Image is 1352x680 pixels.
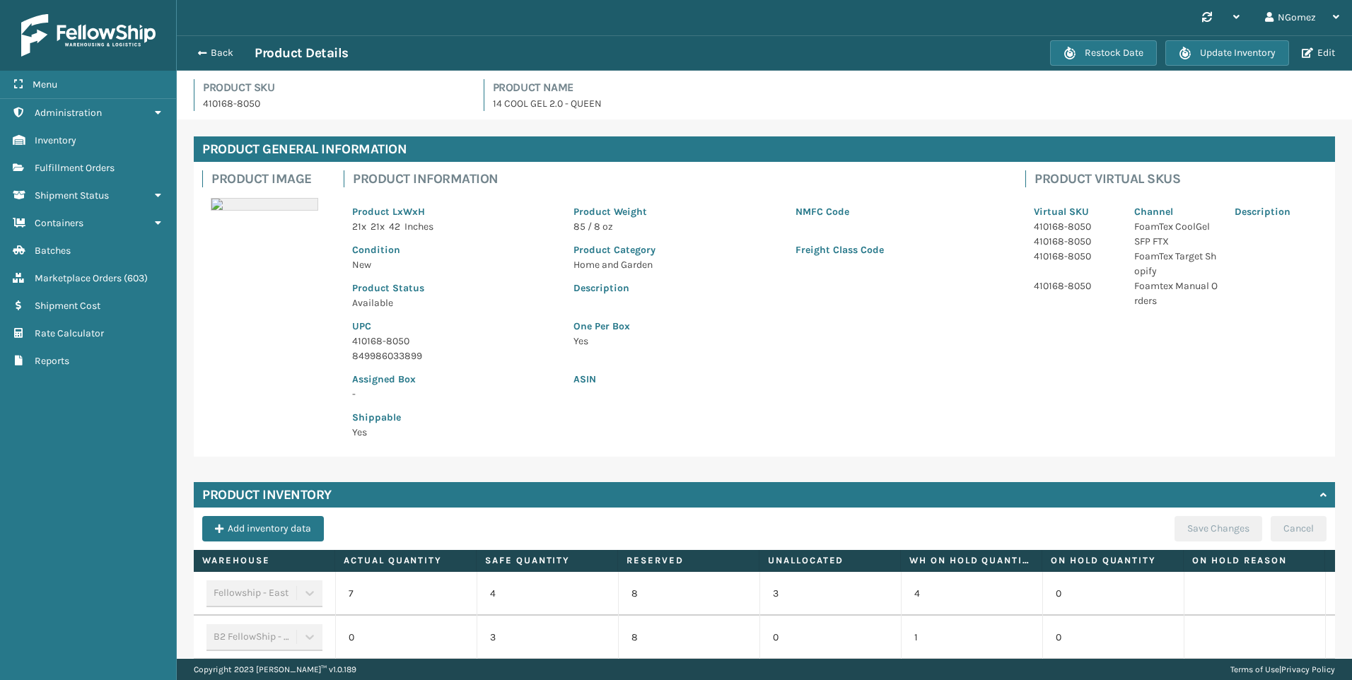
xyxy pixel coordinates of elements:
[344,554,467,567] label: Actual Quantity
[35,300,100,312] span: Shipment Cost
[194,659,356,680] p: Copyright 2023 [PERSON_NAME]™ v 1.0.189
[493,79,1336,96] h4: Product Name
[211,170,327,187] h4: Product Image
[203,79,467,96] h4: Product SKU
[477,572,618,616] td: 4
[759,572,901,616] td: 3
[573,281,1000,295] p: Description
[573,242,778,257] p: Product Category
[352,425,556,440] p: Yes
[352,281,556,295] p: Product Status
[1034,204,1117,219] p: Virtual SKU
[35,189,109,201] span: Shipment Status
[33,78,57,90] span: Menu
[1034,234,1117,249] p: 410168-8050
[202,516,324,541] button: Add inventory data
[796,204,1000,219] p: NMFC Code
[194,136,1335,162] h4: Product General Information
[1134,219,1218,234] p: FoamTex CoolGel
[1035,170,1327,187] h4: Product Virtual SKUs
[1134,234,1218,249] p: SFP FTX
[1298,47,1339,59] button: Edit
[352,319,556,334] p: UPC
[1165,40,1289,66] button: Update Inventory
[1042,616,1184,660] td: 0
[1281,664,1335,674] a: Privacy Policy
[352,348,556,363] p: 849986033899
[573,319,1000,334] p: One Per Box
[352,372,556,387] p: Assigned Box
[35,355,69,367] span: Reports
[759,616,901,660] td: 0
[352,257,556,272] p: New
[477,616,618,660] td: 3
[35,327,104,339] span: Rate Calculator
[1134,249,1218,279] p: FoamTex Target Shopify
[909,554,1033,567] label: WH On hold quantity
[1034,219,1117,234] p: 410168-8050
[1034,279,1117,293] p: 410168-8050
[1134,279,1218,308] p: Foamtex Manual Orders
[35,134,76,146] span: Inventory
[1050,40,1157,66] button: Restock Date
[202,486,332,503] h4: Product Inventory
[631,587,747,601] p: 8
[353,170,1008,187] h4: Product Information
[573,372,1000,387] p: ASIN
[1051,554,1175,567] label: On Hold Quantity
[1175,516,1262,541] button: Save Changes
[1230,659,1335,680] div: |
[335,572,477,616] td: 7
[768,554,892,567] label: Unallocated
[631,631,747,645] p: 8
[1271,516,1327,541] button: Cancel
[202,554,326,567] label: Warehouse
[1134,204,1218,219] p: Channel
[1042,572,1184,616] td: 0
[211,198,318,211] img: 51104088640_40f294f443_o-scaled-700x700.jpg
[493,96,1336,111] p: 14 COOL GEL 2.0 - QUEEN
[21,14,156,57] img: logo
[124,272,148,284] span: ( 603 )
[901,572,1042,616] td: 4
[573,334,1000,348] p: Yes
[901,616,1042,660] td: 1
[335,616,477,660] td: 0
[485,554,609,567] label: Safe Quantity
[203,96,467,111] p: 410168-8050
[35,245,71,257] span: Batches
[1192,554,1316,567] label: On Hold Reason
[352,204,556,219] p: Product LxWxH
[1034,249,1117,264] p: 410168-8050
[573,204,778,219] p: Product Weight
[1230,664,1279,674] a: Terms of Use
[35,217,83,229] span: Containers
[352,242,556,257] p: Condition
[352,387,556,401] p: -
[627,554,750,567] label: Reserved
[35,272,122,284] span: Marketplace Orders
[573,221,613,233] span: 85 / 8 oz
[352,221,366,233] span: 21 x
[389,221,400,233] span: 42
[796,242,1000,257] p: Freight Class Code
[371,221,385,233] span: 21 x
[352,295,556,310] p: Available
[1235,204,1318,219] p: Description
[35,162,115,174] span: Fulfillment Orders
[35,107,102,119] span: Administration
[404,221,433,233] span: Inches
[190,47,255,59] button: Back
[573,257,778,272] p: Home and Garden
[255,45,349,61] h3: Product Details
[352,334,556,348] p: 410168-8050
[352,410,556,425] p: Shippable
